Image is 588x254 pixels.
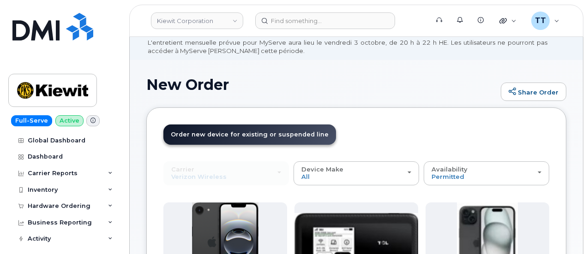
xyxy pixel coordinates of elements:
span: Availability [432,165,468,173]
span: TT [535,15,546,26]
div: Quicklinks [493,12,523,30]
span: Permitted [432,173,464,180]
span: Order new device for existing or suspended line [171,131,329,138]
span: All [301,173,310,180]
h1: New Order [146,77,496,93]
a: Share Order [501,83,566,101]
a: Kiewit Corporation [151,12,243,29]
input: Find something... [255,12,395,29]
span: Device Make [301,165,343,173]
button: Device Make All [294,161,419,185]
button: Availability Permitted [424,161,549,185]
div: Travis Tedesco [525,12,566,30]
iframe: Messenger Launcher [548,214,581,247]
